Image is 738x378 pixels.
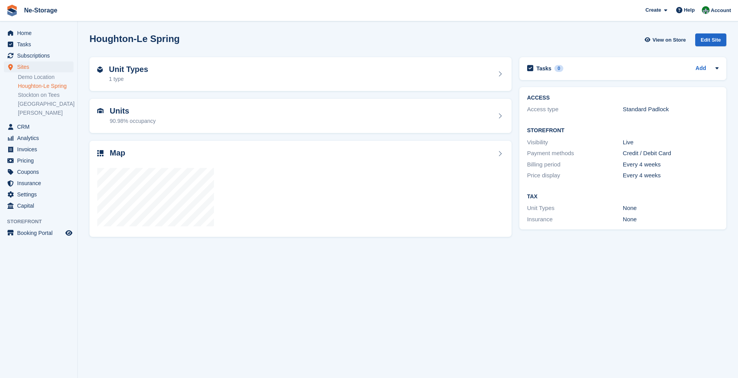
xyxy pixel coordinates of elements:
[711,7,731,14] span: Account
[109,75,148,83] div: 1 type
[4,144,74,155] a: menu
[17,178,64,189] span: Insurance
[527,215,623,224] div: Insurance
[623,160,719,169] div: Every 4 weeks
[6,5,18,16] img: stora-icon-8386f47178a22dfd0bd8f6a31ec36ba5ce8667c1dd55bd0f319d3a0aa187defe.svg
[17,50,64,61] span: Subscriptions
[4,178,74,189] a: menu
[702,6,710,14] img: Charlotte Nesbitt
[527,95,719,101] h2: ACCESS
[652,36,686,44] span: View on Store
[645,6,661,14] span: Create
[623,105,719,114] div: Standard Padlock
[527,128,719,134] h2: Storefront
[536,65,552,72] h2: Tasks
[4,39,74,50] a: menu
[17,144,64,155] span: Invoices
[97,108,103,114] img: unit-icn-7be61d7bf1b0ce9d3e12c5938cc71ed9869f7b940bace4675aadf7bd6d80202e.svg
[623,204,719,213] div: None
[17,28,64,38] span: Home
[97,150,103,156] img: map-icn-33ee37083ee616e46c38cad1a60f524a97daa1e2b2c8c0bc3eb3415660979fc1.svg
[623,215,719,224] div: None
[18,109,74,117] a: [PERSON_NAME]
[643,33,689,46] a: View on Store
[7,218,77,226] span: Storefront
[4,155,74,166] a: menu
[4,28,74,38] a: menu
[4,166,74,177] a: menu
[18,82,74,90] a: Houghton-Le Spring
[527,194,719,200] h2: Tax
[623,171,719,180] div: Every 4 weeks
[4,121,74,132] a: menu
[18,73,74,81] a: Demo Location
[110,107,156,115] h2: Units
[17,227,64,238] span: Booking Portal
[64,228,74,238] a: Preview store
[4,189,74,200] a: menu
[527,138,623,147] div: Visibility
[17,133,64,143] span: Analytics
[684,6,695,14] span: Help
[89,99,512,133] a: Units 90.98% occupancy
[89,57,512,91] a: Unit Types 1 type
[554,65,563,72] div: 0
[4,50,74,61] a: menu
[18,91,74,99] a: Stockton on Tees
[89,141,512,237] a: Map
[527,204,623,213] div: Unit Types
[17,61,64,72] span: Sites
[17,200,64,211] span: Capital
[4,227,74,238] a: menu
[89,33,180,44] h2: Houghton-Le Spring
[21,4,60,17] a: Ne-Storage
[527,171,623,180] div: Price display
[110,149,125,157] h2: Map
[623,138,719,147] div: Live
[4,133,74,143] a: menu
[4,200,74,211] a: menu
[17,155,64,166] span: Pricing
[17,39,64,50] span: Tasks
[18,100,74,108] a: [GEOGRAPHIC_DATA]
[110,117,156,125] div: 90.98% occupancy
[696,64,706,73] a: Add
[527,105,623,114] div: Access type
[17,121,64,132] span: CRM
[4,61,74,72] a: menu
[17,189,64,200] span: Settings
[17,166,64,177] span: Coupons
[109,65,148,74] h2: Unit Types
[695,33,726,46] div: Edit Site
[527,149,623,158] div: Payment methods
[623,149,719,158] div: Credit / Debit Card
[97,66,103,73] img: unit-type-icn-2b2737a686de81e16bb02015468b77c625bbabd49415b5ef34ead5e3b44a266d.svg
[695,33,726,49] a: Edit Site
[527,160,623,169] div: Billing period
